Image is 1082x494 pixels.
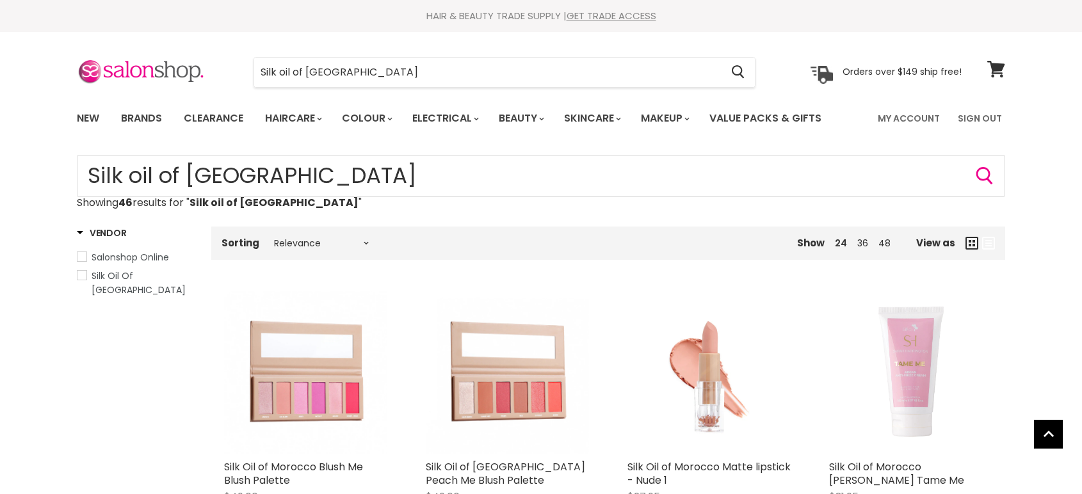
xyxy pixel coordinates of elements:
[332,105,400,132] a: Colour
[857,237,868,250] a: 36
[1018,434,1069,481] iframe: Gorgias live chat messenger
[829,291,992,454] img: Silk Oil of Morocco Sarah Harrington Tame Me
[67,105,109,132] a: New
[67,100,851,137] ul: Main menu
[92,269,186,296] span: Silk Oil Of [GEOGRAPHIC_DATA]
[190,195,359,210] strong: Silk oil of [GEOGRAPHIC_DATA]
[627,291,791,454] img: Silk Oil of Morocco Matte lipstick - Nude 1
[174,105,253,132] a: Clearance
[77,155,1005,197] input: Search
[224,459,363,488] a: Silk Oil of Morocco Blush Me Blush Palette
[426,459,585,488] a: Silk Oil of [GEOGRAPHIC_DATA] Peach Me Blush Palette
[878,237,891,250] a: 48
[843,66,962,77] p: Orders over $149 ship free!
[700,105,831,132] a: Value Packs & Gifts
[254,58,721,87] input: Search
[77,155,1005,197] form: Product
[974,166,995,186] button: Search
[797,236,825,250] span: Show
[61,100,1021,137] nav: Main
[916,237,955,248] span: View as
[92,251,169,264] span: Salonshop Online
[77,269,195,297] a: Silk Oil Of Morocco
[829,459,964,488] a: Silk Oil of Morocco [PERSON_NAME] Tame Me
[403,105,487,132] a: Electrical
[255,105,330,132] a: Haircare
[77,227,126,239] h3: Vendor
[721,58,755,87] button: Search
[118,195,133,210] strong: 46
[627,459,791,488] a: Silk Oil of Morocco Matte lipstick - Nude 1
[950,105,1010,132] a: Sign Out
[631,105,697,132] a: Makeup
[554,105,629,132] a: Skincare
[224,291,387,454] img: Silk Oil of Morocco Blush Me Blush Palette
[111,105,172,132] a: Brands
[489,105,552,132] a: Beauty
[254,57,755,88] form: Product
[426,291,589,454] img: Silk Oil of Morocco Peach Me Blush Palette
[222,237,259,248] label: Sorting
[77,197,1005,209] p: Showing results for " "
[835,237,847,250] a: 24
[77,250,195,264] a: Salonshop Online
[61,10,1021,22] div: HAIR & BEAUTY TRADE SUPPLY |
[567,9,656,22] a: GET TRADE ACCESS
[870,105,948,132] a: My Account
